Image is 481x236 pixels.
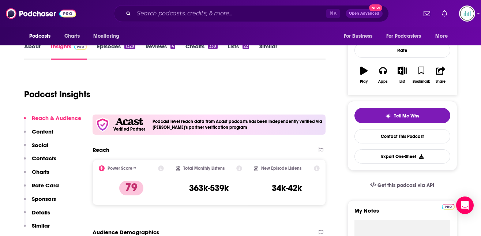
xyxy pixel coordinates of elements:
[456,196,474,214] div: Open Intercom Messenger
[189,183,229,194] h3: 363k-539k
[32,222,50,229] p: Similar
[259,43,277,60] a: Similar
[32,168,49,175] p: Charts
[124,44,135,49] div: 1328
[261,166,301,171] h2: New Episode Listens
[32,195,56,202] p: Sponsors
[108,166,136,171] h2: Power Score™
[24,128,53,142] button: Content
[272,183,302,194] h3: 34k-42k
[436,79,446,84] div: Share
[64,31,80,41] span: Charts
[115,118,143,126] img: Acast
[394,113,419,119] span: Tell Me Why
[93,31,119,41] span: Monitoring
[326,9,340,18] span: ⌘ K
[354,108,450,123] button: tell me why sparkleTell Me Why
[354,149,450,164] button: Export One-Sheet
[170,44,175,49] div: 4
[208,44,217,49] div: 338
[339,29,382,43] button: open menu
[93,146,109,153] h2: Reach
[373,62,392,88] button: Apps
[93,229,159,236] h2: Audience Demographics
[51,43,87,60] a: InsightsPodchaser Pro
[442,204,455,210] img: Podchaser Pro
[32,155,56,162] p: Contacts
[183,166,225,171] h2: Total Monthly Listens
[60,29,84,43] a: Charts
[435,31,448,41] span: More
[430,29,457,43] button: open menu
[459,5,475,22] img: User Profile
[354,129,450,143] a: Contact This Podcast
[459,5,475,22] button: Show profile menu
[392,62,412,88] button: List
[24,29,60,43] button: open menu
[364,176,440,194] a: Get this podcast via API
[378,79,388,84] div: Apps
[113,127,145,131] h5: Verified Partner
[439,7,450,20] a: Show notifications dropdown
[24,195,56,209] button: Sponsors
[24,115,81,128] button: Reach & Audience
[88,29,129,43] button: open menu
[243,44,249,49] div: 22
[412,62,431,88] button: Bookmark
[24,89,90,100] h1: Podcast Insights
[24,209,50,222] button: Details
[74,44,87,50] img: Podchaser Pro
[6,7,76,20] img: Podchaser - Follow, Share and Rate Podcasts
[24,182,59,195] button: Rate Card
[369,4,382,11] span: New
[185,43,217,60] a: Credits338
[354,62,373,88] button: Play
[29,31,51,41] span: Podcasts
[32,115,81,121] p: Reach & Audience
[24,155,56,168] button: Contacts
[360,79,368,84] div: Play
[354,207,450,220] label: My Notes
[228,43,249,60] a: Lists22
[97,43,135,60] a: Episodes1328
[32,142,48,149] p: Social
[421,7,433,20] a: Show notifications dropdown
[32,209,50,216] p: Details
[431,62,450,88] button: Share
[344,31,373,41] span: For Business
[24,222,50,236] button: Similar
[95,117,110,132] img: verfied icon
[146,43,175,60] a: Reviews4
[24,43,41,60] a: About
[413,79,430,84] div: Bookmark
[349,12,379,15] span: Open Advanced
[377,182,434,188] span: Get this podcast via API
[134,8,326,19] input: Search podcasts, credits, & more...
[382,29,432,43] button: open menu
[32,182,59,189] p: Rate Card
[32,128,53,135] p: Content
[385,113,391,119] img: tell me why sparkle
[24,142,48,155] button: Social
[114,5,389,22] div: Search podcasts, credits, & more...
[119,181,143,195] p: 79
[354,43,450,58] div: Rate
[153,119,323,130] h4: Podcast level reach data from Acast podcasts has been independently verified via [PERSON_NAME]'s ...
[442,203,455,210] a: Pro website
[386,31,421,41] span: For Podcasters
[459,5,475,22] span: Logged in as podglomerate
[24,168,49,182] button: Charts
[346,9,383,18] button: Open AdvancedNew
[399,79,405,84] div: List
